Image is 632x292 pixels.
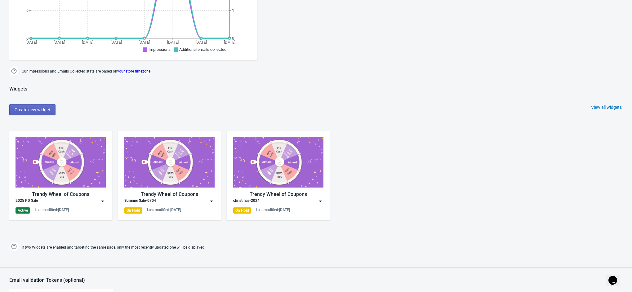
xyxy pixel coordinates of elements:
span: Additional emails collected [179,47,226,52]
tspan: [DATE] [224,40,235,45]
tspan: 0 [232,36,234,41]
div: Last modified: [DATE] [35,207,69,212]
tspan: [DATE] [25,40,37,45]
div: Trendy Wheel of Coupons [124,191,215,198]
tspan: [DATE] [110,40,122,45]
tspan: [DATE] [139,40,150,45]
div: Last modified: [DATE] [147,207,181,212]
img: help.png [9,242,19,251]
img: dropdown.png [317,198,323,204]
tspan: 6 [26,8,29,13]
img: dropdown.png [100,198,106,204]
tspan: [DATE] [82,40,93,45]
img: help.png [9,66,19,76]
div: Trendy Wheel of Coupons [233,191,323,198]
div: Trendy Wheel of Coupons [16,191,106,198]
iframe: chat widget [606,267,626,286]
img: dropdown.png [208,198,215,204]
tspan: [DATE] [167,40,179,45]
tspan: [DATE] [195,40,207,45]
div: On Hold [124,207,142,214]
img: trendy_game.png [16,137,106,188]
div: View all widgets [591,104,622,110]
a: your store timezone [117,69,150,73]
span: Our Impressions and Emails Collected stats are based on . [22,66,151,77]
div: Summer Sale-0704 [124,198,156,204]
tspan: [DATE] [54,40,65,45]
tspan: 0 [26,36,29,41]
div: On Hold [233,207,251,214]
img: trendy_game.png [124,137,215,188]
tspan: 1 [232,8,234,13]
img: trendy_game.png [233,137,323,188]
div: Last modified: [DATE] [256,207,290,212]
div: 2025 PD Sale [16,198,38,204]
span: Impressions [149,47,171,52]
span: Create new widget [15,107,50,112]
div: Active [16,207,30,214]
button: Create new widget [9,104,56,115]
div: christmas-2024 [233,198,260,204]
span: If two Widgets are enabled and targeting the same page, only the most recently updated one will b... [22,242,205,253]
